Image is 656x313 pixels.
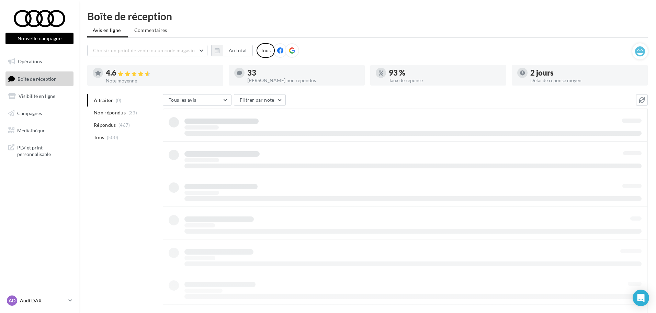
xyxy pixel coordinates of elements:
button: Au total [211,45,253,56]
span: Visibilité en ligne [19,93,55,99]
span: (467) [118,122,130,128]
a: Campagnes [4,106,75,121]
div: Boîte de réception [87,11,648,21]
a: PLV et print personnalisable [4,140,75,160]
a: Médiathèque [4,123,75,138]
a: Opérations [4,54,75,69]
button: Nouvelle campagne [5,33,73,44]
span: (33) [128,110,137,115]
a: Visibilité en ligne [4,89,75,103]
div: Taux de réponse [389,78,501,83]
span: (500) [107,135,118,140]
button: Au total [223,45,253,56]
span: Campagnes [17,110,42,116]
span: Commentaires [134,27,167,33]
div: 33 [247,69,359,77]
span: Médiathèque [17,127,45,133]
div: 93 % [389,69,501,77]
span: PLV et print personnalisable [17,143,71,158]
div: [PERSON_NAME] non répondus [247,78,359,83]
p: Audi DAX [20,297,66,304]
span: Boîte de réception [18,76,57,81]
a: AD Audi DAX [5,294,73,307]
a: Boîte de réception [4,71,75,86]
div: Tous [257,43,275,58]
div: 4.6 [106,69,218,77]
div: Délai de réponse moyen [530,78,642,83]
span: Opérations [18,58,42,64]
button: Choisir un point de vente ou un code magasin [87,45,207,56]
div: Open Intercom Messenger [633,290,649,306]
span: Tous [94,134,104,141]
span: Non répondus [94,109,126,116]
span: AD [9,297,15,304]
span: Répondus [94,122,116,128]
div: Note moyenne [106,78,218,83]
span: Choisir un point de vente ou un code magasin [93,47,195,53]
div: 2 jours [530,69,642,77]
